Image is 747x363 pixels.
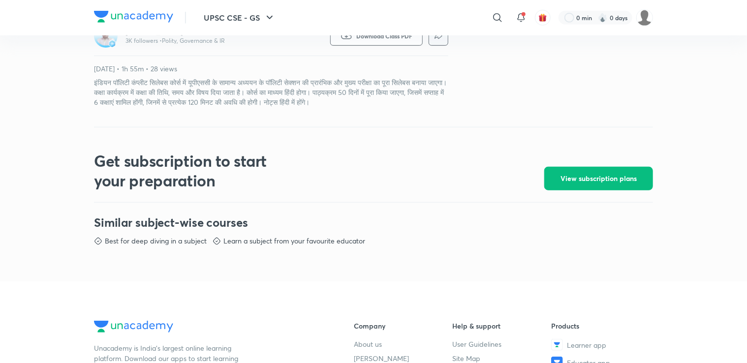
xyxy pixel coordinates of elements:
img: streak [598,13,608,23]
p: Best for deep diving in a subject [105,236,207,246]
button: Download Class PDF [330,26,423,46]
button: avatar [535,10,551,26]
p: इंडियन पॉलिटी कंप्लीट सिलेबस कोर्स में यूपीएससी के सामान्य अध्ययन के पॉलिटी सेक्शन की प्रारंभिक औ... [94,78,448,107]
p: 3K followers • Polity, Governance & IR [125,37,225,45]
a: Company Logo [94,11,173,25]
span: Learner app [567,340,606,350]
p: [DATE] • 1h 55m • 28 views [94,64,448,74]
h6: Products [551,321,650,331]
h6: Company [354,321,453,331]
button: UPSC CSE - GS [198,8,281,28]
img: avatar [538,13,547,22]
h6: Help & support [453,321,552,331]
a: Learner app [551,339,650,351]
a: About us [354,339,453,349]
button: View subscription plans [544,167,653,190]
p: Learn a subject from your favourite educator [223,236,365,246]
a: Avatarbadge [94,24,118,48]
img: PRIYANKA mahar [636,9,653,26]
h3: Similar subject-wise courses [94,214,653,230]
img: badge [109,40,116,47]
img: Company Logo [94,321,173,333]
img: Learner app [551,339,563,351]
a: User Guidelines [453,339,552,349]
a: Company Logo [94,321,322,335]
h2: Get subscription to start your preparation [94,151,296,190]
img: Avatar [96,26,116,46]
span: Download Class PDF [356,32,412,40]
img: Company Logo [94,11,173,23]
span: View subscription plans [560,174,637,183]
